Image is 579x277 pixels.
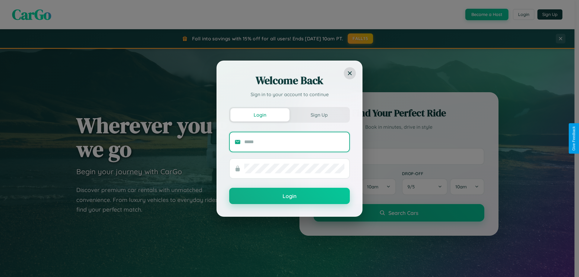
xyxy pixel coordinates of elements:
[229,73,350,88] h2: Welcome Back
[289,108,349,121] button: Sign Up
[572,126,576,151] div: Give Feedback
[230,108,289,121] button: Login
[229,188,350,204] button: Login
[229,91,350,98] p: Sign in to your account to continue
